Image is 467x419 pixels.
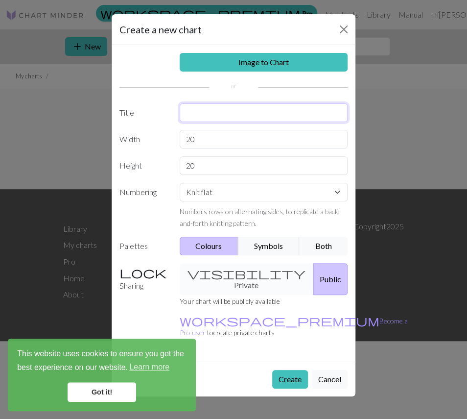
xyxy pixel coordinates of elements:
[180,317,408,337] small: to create private charts
[114,103,174,122] label: Title
[180,237,239,255] button: Colours
[272,370,308,389] button: Create
[180,207,341,227] small: Numbers rows on alternating sides, to replicate a back-and-forth knitting pattern.
[299,237,348,255] button: Both
[180,317,408,337] a: Become a Pro user
[17,348,187,374] span: This website uses cookies to ensure you get the best experience on our website.
[114,130,174,148] label: Width
[180,314,379,327] span: workspace_premium
[312,370,348,389] button: Cancel
[128,360,171,374] a: learn more about cookies
[8,339,196,411] div: cookieconsent
[180,297,280,305] small: Your chart will be publicly available
[336,22,351,37] button: Close
[114,237,174,255] label: Palettes
[114,183,174,229] label: Numbering
[114,263,174,295] label: Sharing
[180,53,348,72] a: Image to Chart
[313,263,348,295] button: Public
[114,156,174,175] label: Height
[68,382,136,402] a: dismiss cookie message
[238,237,300,255] button: Symbols
[119,22,202,37] h5: Create a new chart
